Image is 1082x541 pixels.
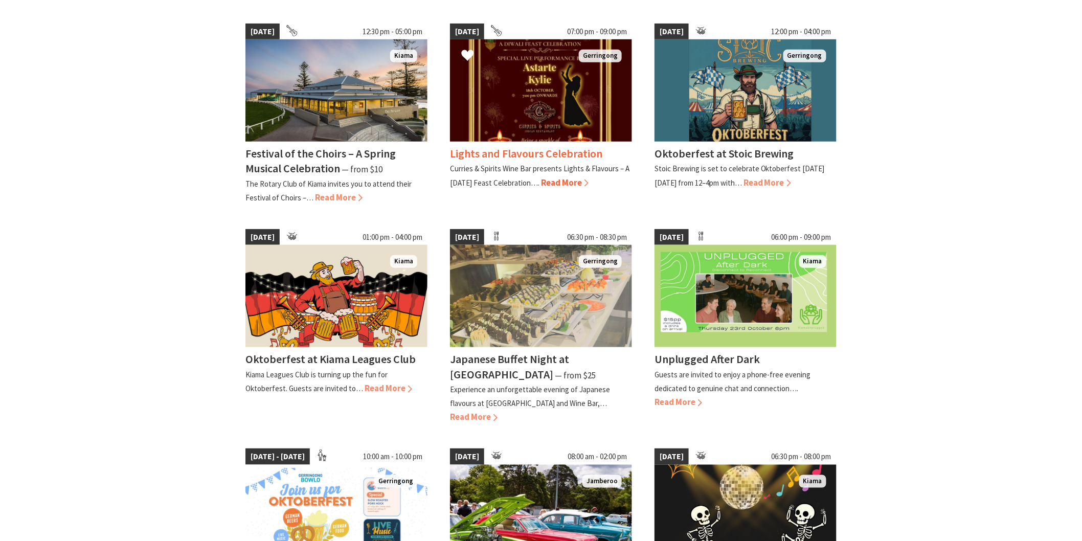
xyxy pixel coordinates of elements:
[655,352,760,366] h4: Unplugged After Dark
[450,24,632,205] a: [DATE] 07:00 pm - 09:00 pm Gerringong Lights and Flavours Celebration Curries & Spirits Wine Bar ...
[245,448,310,465] span: [DATE] - [DATE]
[450,24,484,40] span: [DATE]
[582,475,622,488] span: Jamberoo
[655,448,689,465] span: [DATE]
[357,229,427,245] span: 01:00 pm - 04:00 pm
[390,50,417,62] span: Kiama
[245,370,388,393] p: Kiama Leagues Club is turning up the fun for Oktoberfest. Guests are invited to…
[358,448,427,465] span: 10:00 am - 10:00 pm
[365,382,412,394] span: Read More
[767,448,837,465] span: 06:30 pm - 08:00 pm
[450,448,484,465] span: [DATE]
[245,24,280,40] span: [DATE]
[245,39,427,142] img: 2023 Festival of Choirs at the Kiama Pavilion
[783,50,826,62] span: Gerringong
[315,192,363,203] span: Read More
[655,229,837,424] a: [DATE] 06:00 pm - 09:00 pm Kiama Unplugged After Dark Guests are invited to enjoy a phone-free ev...
[655,229,689,245] span: [DATE]
[245,352,416,366] h4: Oktoberfest at Kiama Leagues Club
[450,229,632,424] a: [DATE] 06:30 pm - 08:30 pm Japanese Night at Bella Char Gerringong Japanese Buffet Night at [GEOG...
[245,146,396,175] h4: Festival of the Choirs – A Spring Musical Celebration
[450,411,498,422] span: Read More
[562,448,632,465] span: 08:00 am - 02:00 pm
[390,255,417,268] span: Kiama
[655,24,689,40] span: [DATE]
[655,24,837,205] a: [DATE] 12:00 pm - 04:00 pm Gerringong Oktoberfest at Stoic Brewing Stoic Brewing is set to celebr...
[799,255,826,268] span: Kiama
[357,24,427,40] span: 12:30 pm - 05:00 pm
[562,24,632,40] span: 07:00 pm - 09:00 pm
[245,24,427,205] a: [DATE] 12:30 pm - 05:00 pm 2023 Festival of Choirs at the Kiama Pavilion Kiama Festival of the Ch...
[245,179,412,202] p: The Rotary Club of Kiama invites you to attend their Festival of Choirs –…
[579,50,622,62] span: Gerringong
[743,177,791,188] span: Read More
[799,475,826,488] span: Kiama
[655,146,794,161] h4: Oktoberfest at Stoic Brewing
[450,146,602,161] h4: Lights and Flavours Celebration
[374,475,417,488] span: Gerringong
[450,352,569,381] h4: Japanese Buffet Night at [GEOGRAPHIC_DATA]
[555,370,596,381] span: ⁠— from $25
[450,245,632,347] img: Japanese Night at Bella Char
[767,229,837,245] span: 06:00 pm - 09:00 pm
[562,229,632,245] span: 06:30 pm - 08:30 pm
[655,164,825,187] p: Stoic Brewing is set to celebrate Oktoberfest [DATE][DATE] from 12–4pm with…
[450,229,484,245] span: [DATE]
[655,370,811,393] p: Guests are invited to enjoy a phone-free evening dedicated to genuine chat and connection….
[245,245,427,347] img: German Oktoberfest, Beer
[450,164,629,187] p: Curries & Spirits Wine Bar presents Lights & Flavours – A [DATE] Feast Celebration….
[767,24,837,40] span: 12:00 pm - 04:00 pm
[655,396,702,408] span: Read More
[245,229,280,245] span: [DATE]
[342,164,382,175] span: ⁠— from $10
[579,255,622,268] span: Gerringong
[451,39,484,74] button: Click to Favourite Lights and Flavours Celebration
[450,385,610,408] p: Experience an unforgettable evening of Japanese flavours at [GEOGRAPHIC_DATA] and Wine Bar,…
[541,177,589,188] span: Read More
[245,229,427,424] a: [DATE] 01:00 pm - 04:00 pm German Oktoberfest, Beer Kiama Oktoberfest at Kiama Leagues Club Kiama...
